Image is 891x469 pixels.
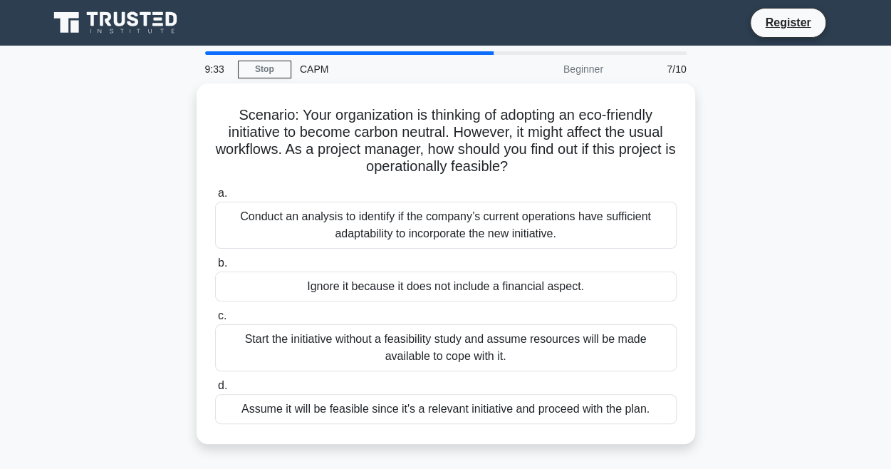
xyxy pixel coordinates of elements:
span: d. [218,379,227,391]
a: Register [756,14,819,31]
div: Ignore it because it does not include a financial aspect. [215,272,677,301]
span: a. [218,187,227,199]
div: Assume it will be feasible since it's a relevant initiative and proceed with the plan. [215,394,677,424]
div: Conduct an analysis to identify if the company’s current operations have sufficient adaptability ... [215,202,677,249]
span: b. [218,257,227,269]
div: 7/10 [612,55,695,83]
div: Start the initiative without a feasibility study and assume resources will be made available to c... [215,324,677,371]
h5: Scenario: Your organization is thinking of adopting an eco-friendly initiative to become carbon n... [214,106,678,176]
span: c. [218,309,226,321]
div: Beginner [487,55,612,83]
div: CAPM [291,55,487,83]
a: Stop [238,61,291,78]
div: 9:33 [197,55,238,83]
